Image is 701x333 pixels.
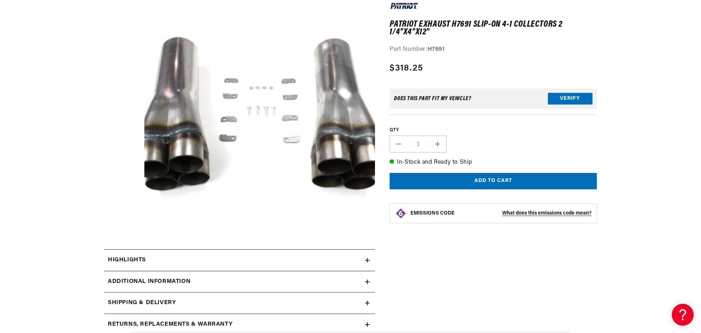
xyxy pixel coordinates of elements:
strong: H7691 [428,46,445,52]
h1: Patriot Exhaust H7691 Slip-On 4-1 Collectors 2 1/4"x4"x12" [390,21,597,36]
div: Does This part fit My vehicle? [394,96,471,102]
h2: Additional Information [108,277,190,287]
h2: Shipping & Delivery [108,298,176,308]
button: EMISSIONS CODEWhat does this emissions code mean? [410,210,591,217]
img: Emissions code [395,208,407,219]
h2: Returns, Replacements & Warranty [108,320,232,329]
span: $318.25 [390,62,423,75]
label: QTY [390,127,597,133]
summary: Shipping & Delivery [104,292,375,314]
media-gallery: Gallery Viewer [104,0,375,235]
strong: What does this emissions code mean? [502,211,591,216]
p: In-Stock and Ready to Ship [390,158,597,167]
div: Part Number: [390,45,597,54]
summary: Additional Information [104,271,375,292]
summary: Highlights [104,250,375,271]
button: Add to cart [390,173,597,189]
h2: Highlights [108,256,146,265]
button: Verify [548,93,592,105]
strong: EMISSIONS CODE [410,211,455,216]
